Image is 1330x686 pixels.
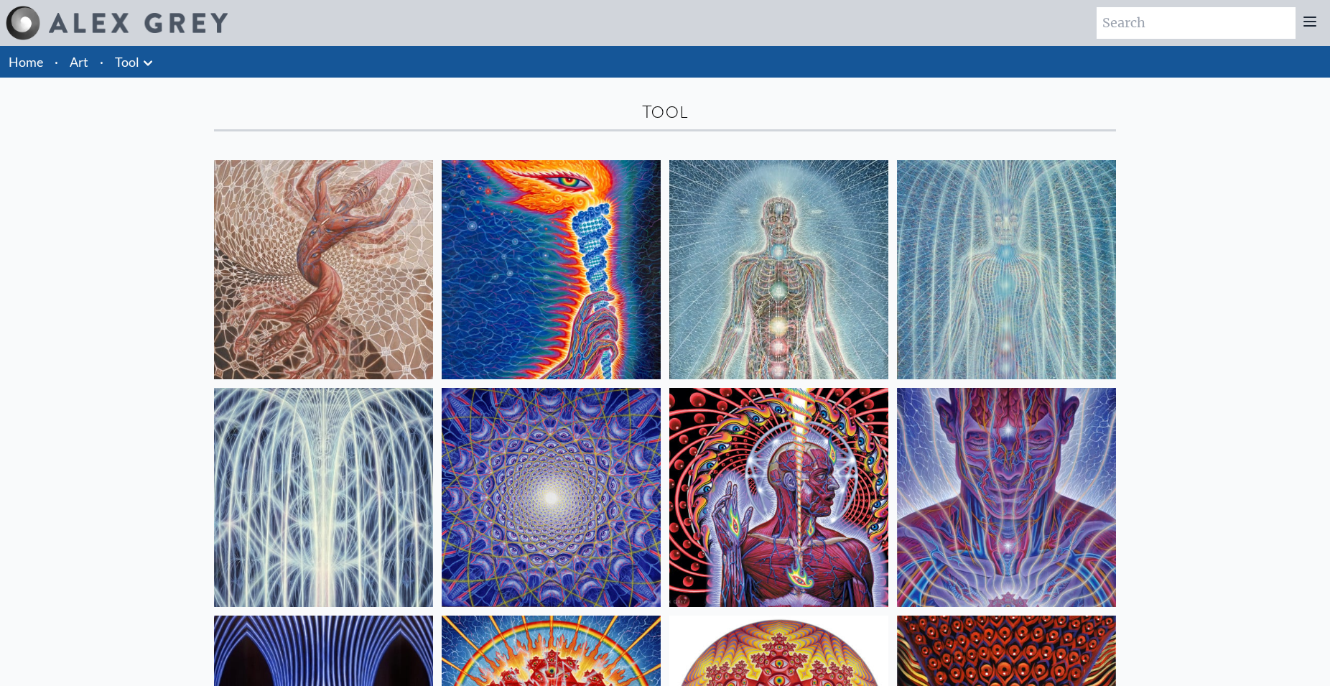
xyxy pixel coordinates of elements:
div: Tool [214,101,1116,124]
a: Home [9,54,43,70]
a: Tool [115,52,139,72]
li: · [49,46,64,78]
input: Search [1097,7,1296,39]
li: · [94,46,109,78]
img: Mystic Eye, 2018, Alex Grey [897,388,1116,607]
a: Art [70,52,88,72]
